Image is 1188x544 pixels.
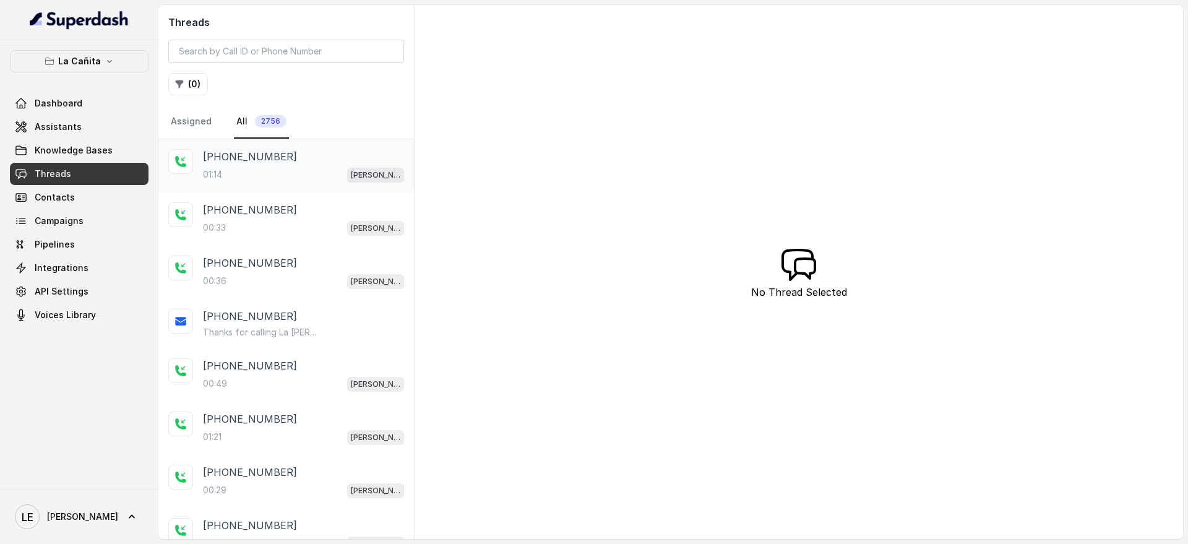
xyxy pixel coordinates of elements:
[203,484,226,496] p: 00:29
[351,378,400,391] p: [PERSON_NAME]
[10,139,148,162] a: Knowledge Bases
[203,518,297,533] p: [PHONE_NUMBER]
[203,149,297,164] p: [PHONE_NUMBER]
[203,431,222,443] p: 01:21
[168,15,404,30] h2: Threads
[751,285,847,300] p: No Thread Selected
[47,511,118,523] span: [PERSON_NAME]
[203,326,322,339] p: Thanks for calling La [PERSON_NAME]! Complete this form for any type of inquiry and a manager wil...
[10,210,148,232] a: Campaigns
[10,233,148,256] a: Pipelines
[35,262,88,274] span: Integrations
[168,40,404,63] input: Search by Call ID or Phone Number
[168,73,208,95] button: (0)
[35,238,75,251] span: Pipelines
[203,309,297,324] p: [PHONE_NUMBER]
[35,168,71,180] span: Threads
[10,163,148,185] a: Threads
[203,275,226,287] p: 00:36
[35,285,88,298] span: API Settings
[10,257,148,279] a: Integrations
[10,280,148,303] a: API Settings
[203,202,297,217] p: [PHONE_NUMBER]
[255,115,286,127] span: 2756
[351,169,400,181] p: [PERSON_NAME]
[22,511,33,524] text: LE
[58,54,101,69] p: La Cañita
[203,465,297,480] p: [PHONE_NUMBER]
[351,222,400,235] p: [PERSON_NAME]
[351,485,400,497] p: [PERSON_NAME]
[203,256,297,270] p: [PHONE_NUMBER]
[10,116,148,138] a: Assistants
[30,10,129,30] img: light.svg
[10,304,148,326] a: Voices Library
[10,50,148,72] button: La Cañita
[35,97,82,110] span: Dashboard
[168,105,404,139] nav: Tabs
[234,105,289,139] a: All2756
[35,191,75,204] span: Contacts
[10,499,148,534] a: [PERSON_NAME]
[203,168,222,181] p: 01:14
[203,378,227,390] p: 00:49
[203,358,297,373] p: [PHONE_NUMBER]
[351,275,400,288] p: [PERSON_NAME]
[35,144,113,157] span: Knowledge Bases
[35,121,82,133] span: Assistants
[35,309,96,321] span: Voices Library
[351,431,400,444] p: [PERSON_NAME]
[168,105,214,139] a: Assigned
[10,92,148,114] a: Dashboard
[203,412,297,426] p: [PHONE_NUMBER]
[203,222,226,234] p: 00:33
[10,186,148,209] a: Contacts
[35,215,84,227] span: Campaigns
